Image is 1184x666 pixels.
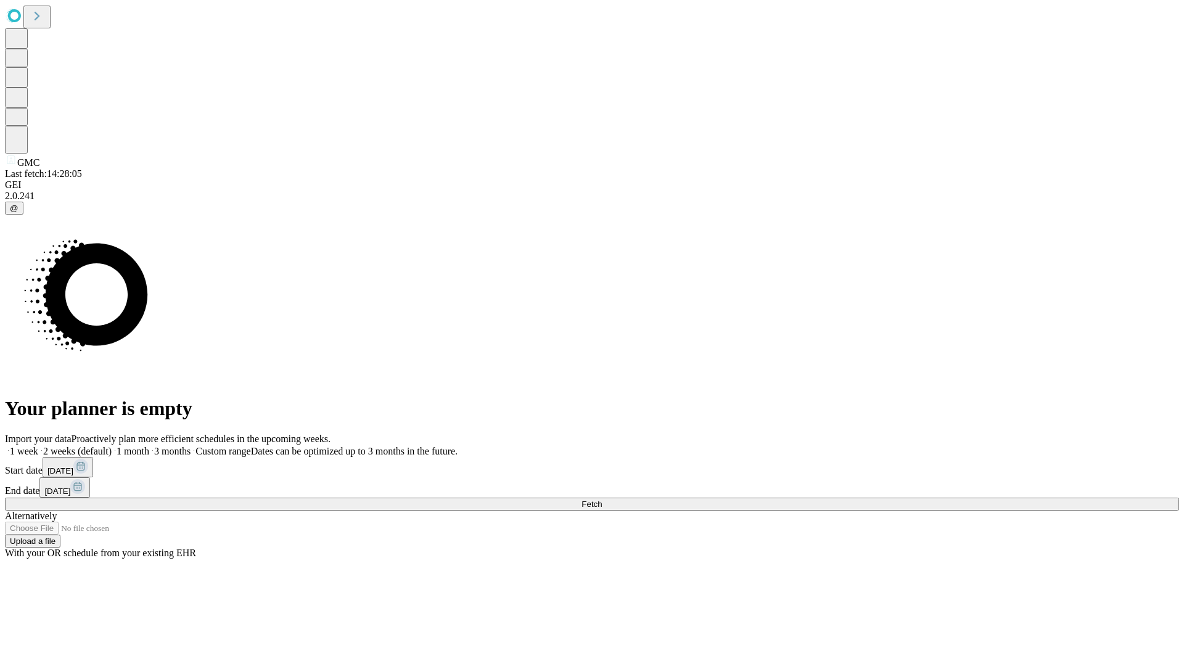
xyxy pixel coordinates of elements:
[5,457,1179,477] div: Start date
[5,511,57,521] span: Alternatively
[5,179,1179,191] div: GEI
[251,446,458,456] span: Dates can be optimized up to 3 months in the future.
[195,446,250,456] span: Custom range
[154,446,191,456] span: 3 months
[5,168,82,179] span: Last fetch: 14:28:05
[5,397,1179,420] h1: Your planner is empty
[10,446,38,456] span: 1 week
[17,157,39,168] span: GMC
[5,477,1179,498] div: End date
[47,466,73,475] span: [DATE]
[43,446,112,456] span: 2 weeks (default)
[117,446,149,456] span: 1 month
[582,499,602,509] span: Fetch
[5,548,196,558] span: With your OR schedule from your existing EHR
[39,477,90,498] button: [DATE]
[72,434,331,444] span: Proactively plan more efficient schedules in the upcoming weeks.
[5,535,60,548] button: Upload a file
[44,487,70,496] span: [DATE]
[5,498,1179,511] button: Fetch
[43,457,93,477] button: [DATE]
[5,191,1179,202] div: 2.0.241
[5,434,72,444] span: Import your data
[5,202,23,215] button: @
[10,203,18,213] span: @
